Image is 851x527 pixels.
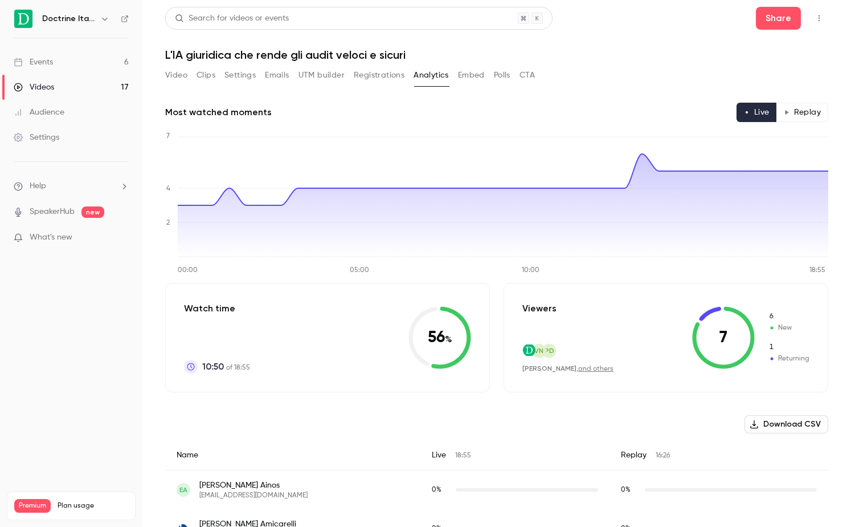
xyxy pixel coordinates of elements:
img: Doctrine Italia [14,10,32,28]
button: Registrations [354,66,404,84]
div: , [522,364,613,374]
span: Premium [14,499,51,513]
span: Returning [768,342,809,352]
span: 0 % [432,487,441,493]
tspan: 05:00 [350,267,369,274]
div: Name [165,440,420,471]
span: [PERSON_NAME] Ainos [199,480,308,491]
span: 0 % [621,487,631,493]
button: Emails [265,66,289,84]
span: [PERSON_NAME] [522,364,576,372]
tspan: 10:00 [522,267,539,274]
span: What's new [30,232,72,244]
span: Help [30,180,46,192]
span: 16:26 [656,452,670,459]
div: Events [14,56,53,68]
tspan: 18:55 [809,267,825,274]
button: Top Bar Actions [810,9,828,27]
span: [EMAIL_ADDRESS][DOMAIN_NAME] [199,491,308,500]
span: Replay watch time [621,485,639,495]
span: Plan usage [58,501,128,510]
tspan: 7 [166,133,170,140]
p: Watch time [184,302,250,315]
h6: Doctrine Italia [42,13,96,25]
tspan: 4 [166,185,170,192]
a: SpeakerHub [30,206,75,218]
div: Live [420,440,609,471]
span: EA [179,485,187,495]
span: New [768,311,809,322]
button: Replay [776,103,828,122]
div: eleonoraainos@gmail.com [165,471,828,510]
button: Settings [224,66,256,84]
button: Analytics [414,66,449,84]
button: Clips [197,66,215,84]
div: Search for videos or events [175,13,289,25]
button: Polls [494,66,510,84]
a: and others [578,366,613,372]
span: 18:55 [455,452,471,459]
img: doctrine.fr [523,344,535,356]
tspan: 2 [166,220,170,226]
li: help-dropdown-opener [14,180,129,192]
div: Audience [14,107,64,118]
div: Replay [609,440,828,471]
span: Live watch time [432,485,450,495]
iframe: Noticeable Trigger [115,233,129,243]
button: Video [165,66,187,84]
h1: L'IA giuridica che rende gli audit veloci e sicuri [165,48,828,62]
span: Returning [768,354,809,364]
p: Viewers [522,302,557,315]
button: Download CSV [744,415,828,433]
button: Embed [458,66,485,84]
tspan: 00:00 [178,267,198,274]
button: CTA [519,66,535,84]
h2: Most watched moments [165,106,272,119]
button: UTM builder [298,66,345,84]
div: Settings [14,132,59,143]
div: Videos [14,82,54,93]
span: PD [545,346,554,356]
button: Share [756,7,801,30]
span: new [81,206,104,218]
span: VN [534,346,543,356]
button: Live [737,103,777,122]
span: New [768,323,809,333]
p: of 18:55 [202,360,250,374]
span: 10:50 [202,360,224,374]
